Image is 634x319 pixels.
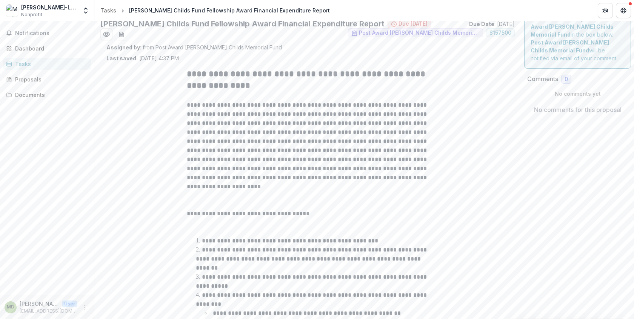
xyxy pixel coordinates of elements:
[97,5,333,16] nav: breadcrumb
[6,5,18,17] img: Marlis Denk-Lobnig
[115,28,128,40] button: download-word-button
[469,20,515,28] p: : [DATE]
[3,58,91,70] a: Tasks
[616,3,631,18] button: Get Help
[15,75,85,83] div: Proposals
[20,300,59,308] p: [PERSON_NAME]-Lobnig
[527,75,558,83] h2: Comments
[129,6,330,14] div: [PERSON_NAME] Childs Fund Fellowship Award Financial Expenditure Report
[534,105,622,114] p: No comments for this proposal
[62,301,77,307] p: User
[21,11,42,18] span: Nonprofit
[469,21,494,27] strong: Due Date
[3,89,91,101] a: Documents
[100,6,116,14] div: Tasks
[100,19,385,28] h2: [PERSON_NAME] Childs Fund Fellowship Award Financial Expenditure Report
[7,305,14,310] div: Marlis Denk-Lobnig
[531,39,609,54] strong: Post Award [PERSON_NAME] Childs Memorial Fund
[106,54,179,62] p: [DATE] 4:37 PM
[106,55,138,61] strong: Last saved:
[15,60,85,68] div: Tasks
[20,308,77,314] p: [EMAIL_ADDRESS][DOMAIN_NAME]
[15,30,88,37] span: Notifications
[531,15,624,38] strong: Post Award [PERSON_NAME] Childs Memorial Fund
[100,28,112,40] button: Preview e76f6f3b-f10c-4a9f-8515-3a011d3189fc.pdf
[3,42,91,55] a: Dashboard
[565,76,568,83] span: 0
[80,303,89,312] button: More
[15,91,85,99] div: Documents
[106,43,509,51] p: : from Post Award [PERSON_NAME] Childs Memorial Fund
[21,3,77,11] div: [PERSON_NAME]-Lobnig
[489,30,511,36] span: $ 157500
[527,90,628,98] p: No comments yet
[97,5,119,16] a: Tasks
[15,44,85,52] div: Dashboard
[3,27,91,39] button: Notifications
[106,44,140,51] strong: Assigned by
[399,21,428,27] span: Due [DATE]
[598,3,613,18] button: Partners
[524,8,631,69] div: Send comments or questions to in the box below. will be notified via email of your comment.
[359,30,480,36] span: Post Award [PERSON_NAME] Childs Memorial Fund
[3,73,91,86] a: Proposals
[80,3,91,18] button: Open entity switcher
